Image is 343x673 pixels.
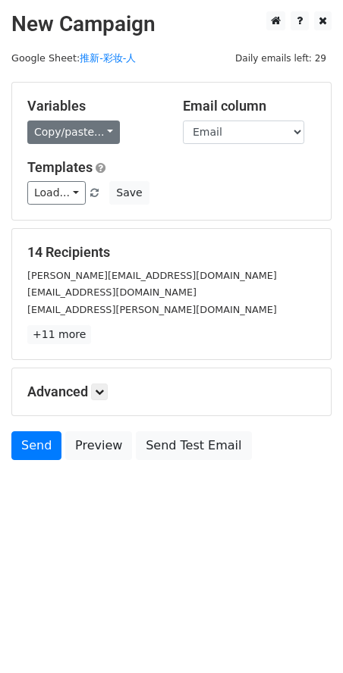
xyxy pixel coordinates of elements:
[27,98,160,114] h5: Variables
[230,50,332,67] span: Daily emails left: 29
[27,304,277,315] small: [EMAIL_ADDRESS][PERSON_NAME][DOMAIN_NAME]
[27,244,316,261] h5: 14 Recipients
[80,52,136,64] a: 推新-彩妆-人
[136,431,251,460] a: Send Test Email
[267,600,343,673] iframe: Chat Widget
[230,52,332,64] a: Daily emails left: 29
[27,325,91,344] a: +11 more
[27,286,197,298] small: [EMAIL_ADDRESS][DOMAIN_NAME]
[11,52,136,64] small: Google Sheet:
[11,431,61,460] a: Send
[109,181,149,205] button: Save
[65,431,132,460] a: Preview
[11,11,332,37] h2: New Campaign
[27,121,120,144] a: Copy/paste...
[27,181,86,205] a: Load...
[27,159,93,175] a: Templates
[27,270,277,281] small: [PERSON_NAME][EMAIL_ADDRESS][DOMAIN_NAME]
[27,383,316,400] h5: Advanced
[183,98,316,114] h5: Email column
